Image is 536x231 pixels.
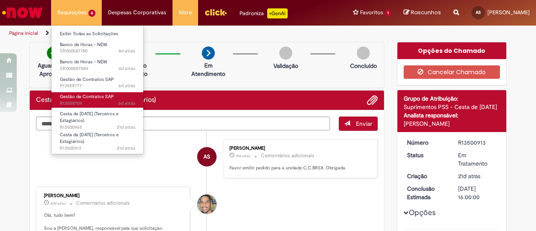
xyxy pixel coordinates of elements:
[367,95,378,106] button: Adicionar anexos
[50,201,66,206] span: 20d atrás
[240,8,288,18] div: Padroniza
[279,47,292,60] img: img-circle-grey.png
[117,124,135,130] time: 08/09/2025 19:10:25
[458,172,497,180] div: 08/09/2025 18:58:44
[458,172,480,180] span: 21d atrás
[487,9,530,16] span: [PERSON_NAME]
[60,65,135,72] span: SR000587049
[476,10,481,15] span: AS
[119,48,135,54] span: 4d atrás
[60,93,114,100] span: Gestão de Contratos SAP
[404,65,500,79] button: Cancelar Chamado
[36,96,156,104] h2: Cesta de Natal (Terceiros e Estagiários) Histórico de tíquete
[119,65,135,72] time: 25/09/2025 14:07:42
[404,111,500,119] div: Analista responsável:
[60,132,119,145] span: Cesta de [DATE] (Terceiros e Estagiários)
[60,100,135,107] span: R13558709
[411,8,441,16] span: Rascunhos
[229,146,369,151] div: [PERSON_NAME]
[60,145,135,152] span: R13500913
[236,153,250,158] span: 19d atrás
[119,48,135,54] time: 25/09/2025 15:01:16
[60,42,107,48] span: Banco de Horas - NEW
[47,47,60,60] img: check-circle-green.png
[401,172,452,180] dt: Criação
[52,75,144,91] a: Aberto R13558777 : Gestão de Contratos SAP
[458,184,497,201] div: [DATE] 16:00:00
[236,153,250,158] time: 10/09/2025 15:56:35
[119,83,135,89] time: 23/09/2025 12:04:21
[52,92,144,108] a: Aberto R13558709 : Gestão de Contratos SAP
[404,103,500,111] div: Suprimentos PSS - Cesta de [DATE]
[404,119,500,128] div: [PERSON_NAME]
[60,76,114,83] span: Gestão de Contratos SAP
[60,48,135,55] span: SR000587180
[60,59,107,65] span: Banco de Horas - NEW
[52,109,144,127] a: Aberto R13500965 : Cesta de Natal (Terceiros e Estagiários)
[357,47,370,60] img: img-circle-grey.png
[360,8,383,17] span: Favoritos
[36,117,330,130] textarea: Digite sua mensagem aqui...
[204,6,227,18] img: click_logo_yellow_360x200.png
[401,184,452,201] dt: Conclusão Estimada
[350,62,377,70] p: Concluído
[197,147,216,166] div: Andreza Werneck Da Silva Santos
[202,47,215,60] img: arrow-next.png
[57,8,87,17] span: Requisições
[458,151,497,168] div: Em Tratamento
[401,138,452,147] dt: Número
[119,65,135,72] span: 4d atrás
[1,4,44,21] img: ServiceNow
[458,172,480,180] time: 08/09/2025 18:58:44
[50,201,66,206] time: 09/09/2025 12:03:30
[6,26,351,41] ul: Trilhas de página
[267,8,288,18] p: +GenAi
[197,195,216,214] div: William Souza Da Silva
[188,61,229,78] p: Em Atendimento
[52,130,144,148] a: Aberto R13500913 : Cesta de Natal (Terceiros e Estagiários)
[117,124,135,130] span: 21d atrás
[52,57,144,73] a: Aberto SR000587049 : Banco de Horas - NEW
[44,193,183,198] div: [PERSON_NAME]
[60,83,135,89] span: R13558777
[60,124,135,131] span: R13500965
[117,145,135,151] span: 21d atrás
[119,100,135,106] time: 23/09/2025 11:48:33
[204,147,210,167] span: AS
[397,42,507,59] div: Opções do Chamado
[119,100,135,106] span: 6d atrás
[458,138,497,147] div: R13500913
[356,120,372,127] span: Enviar
[261,152,314,159] small: Comentários adicionais
[404,94,500,103] div: Grupo de Atribuição:
[339,117,378,131] button: Enviar
[117,145,135,151] time: 08/09/2025 18:58:45
[52,29,144,39] a: Exibir Todas as Solicitações
[88,10,95,17] span: 6
[229,165,369,171] p: Favor emitir pedido para a unidade C.C.BRS8. Obrigada.
[385,10,391,17] span: 1
[9,30,38,36] a: Página inicial
[179,8,192,17] span: More
[108,8,166,17] span: Despesas Corporativas
[404,9,441,17] a: Rascunhos
[60,111,119,124] span: Cesta de [DATE] (Terceiros e Estagiários)
[401,151,452,159] dt: Status
[51,25,144,154] ul: Requisições
[52,40,144,56] a: Aberto SR000587180 : Banco de Horas - NEW
[33,61,74,78] p: Aguardando Aprovação
[76,200,130,207] small: Comentários adicionais
[273,62,298,70] p: Validação
[119,83,135,89] span: 6d atrás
